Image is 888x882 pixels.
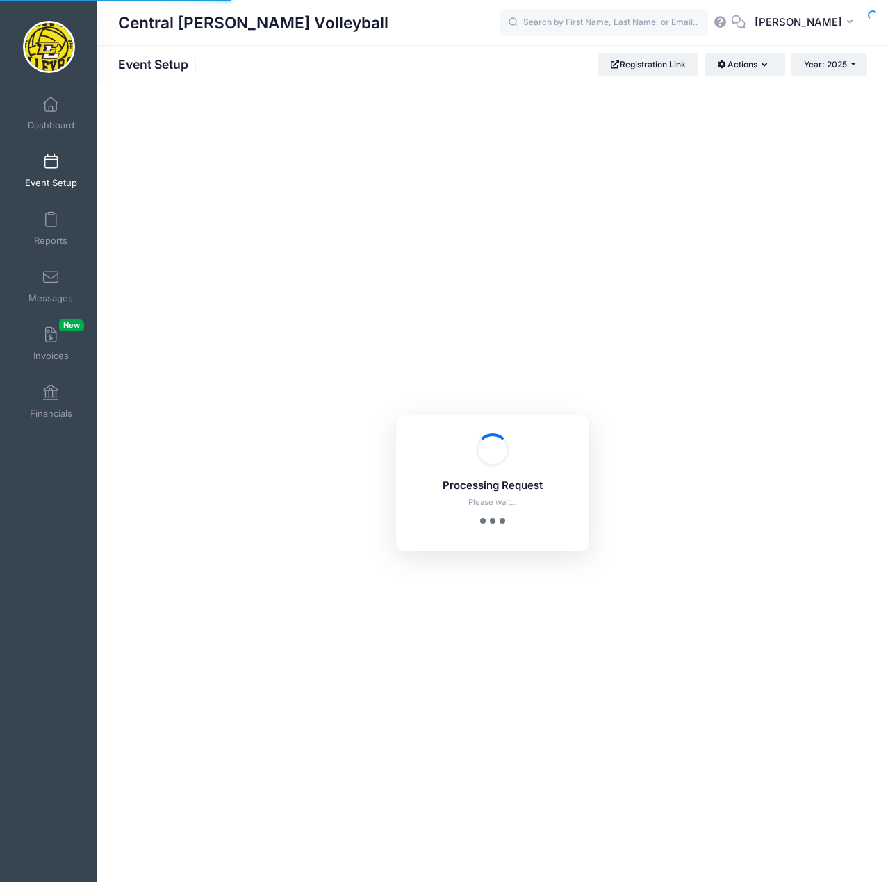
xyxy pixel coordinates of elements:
[34,235,67,247] span: Reports
[28,119,74,131] span: Dashboard
[23,21,75,73] img: Central Lee Volleyball
[118,57,200,72] h1: Event Setup
[118,7,388,39] h1: Central [PERSON_NAME] Volleyball
[18,262,84,310] a: Messages
[25,177,77,189] span: Event Setup
[59,319,84,331] span: New
[755,15,842,30] span: [PERSON_NAME]
[414,480,571,492] h5: Processing Request
[28,292,73,304] span: Messages
[18,147,84,195] a: Event Setup
[746,7,867,39] button: [PERSON_NAME]
[33,350,69,362] span: Invoices
[30,408,72,419] span: Financials
[18,89,84,138] a: Dashboard
[791,53,867,76] button: Year: 2025
[804,59,847,69] span: Year: 2025
[705,53,784,76] button: Actions
[18,319,84,368] a: InvoicesNew
[18,204,84,253] a: Reports
[500,9,708,37] input: Search by First Name, Last Name, or Email...
[18,377,84,426] a: Financials
[414,497,571,508] p: Please wait...
[598,53,698,76] a: Registration Link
